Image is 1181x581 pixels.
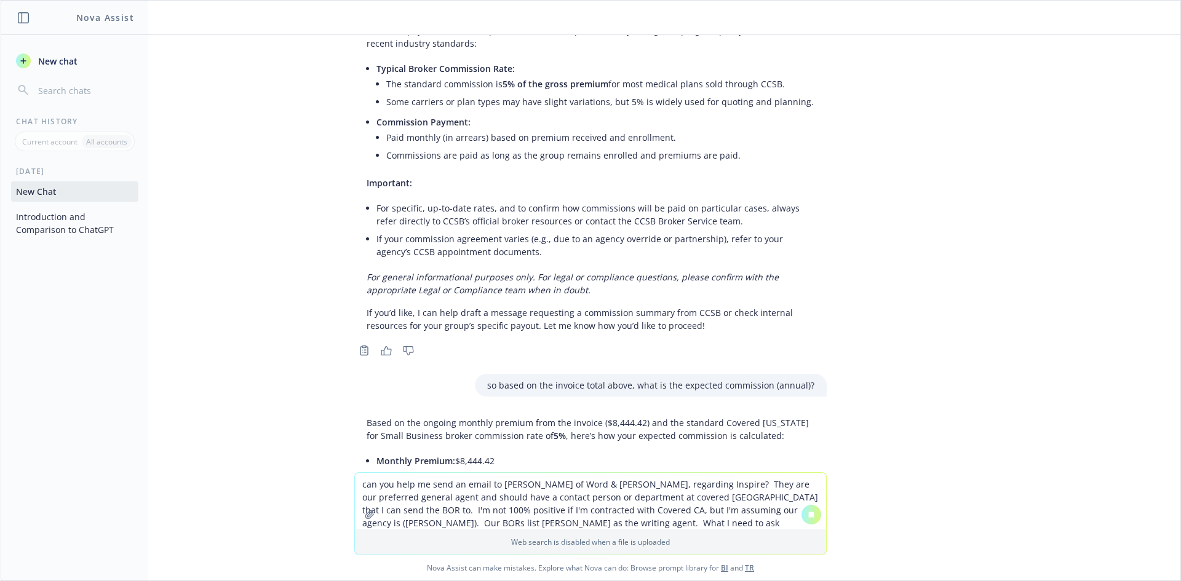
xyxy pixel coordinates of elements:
[1,166,148,176] div: [DATE]
[386,146,814,164] li: Commissions are paid as long as the group remains enrolled and premiums are paid.
[367,416,814,442] p: Based on the ongoing monthly premium from the invoice ($8,444.42) and the standard Covered [US_ST...
[22,136,78,147] p: Current account
[721,563,728,573] a: BI
[6,555,1175,580] span: Nova Assist can make mistakes. Explore what Nova can do: Browse prompt library for and
[367,177,412,189] span: Important:
[399,342,418,359] button: Thumbs down
[376,455,455,467] span: Monthly Premium:
[367,271,779,296] em: For general informational purposes only. For legal or compliance questions, please confirm with t...
[36,82,133,99] input: Search chats
[359,345,370,356] svg: Copy to clipboard
[362,537,819,547] p: Web search is disabled when a file is uploaded
[487,379,814,392] p: so based on the invoice total above, what is the expected commission (annual)?
[376,230,814,261] li: If your commission agreement varies (e.g., due to an agency override or partnership), refer to yo...
[36,55,78,68] span: New chat
[376,452,814,470] li: $8,444.42
[376,199,814,230] li: For specific, up-to-date rates, and to confirm how commissions will be paid on particular cases, ...
[76,11,134,24] h1: Nova Assist
[386,93,814,111] li: Some carriers or plan types may have slight variations, but 5% is widely used for quoting and pla...
[86,136,127,147] p: All accounts
[386,128,814,146] li: Paid monthly (in arrears) based on premium received and enrollment.
[376,116,471,128] span: Commission Payment:
[1,116,148,127] div: Chat History
[367,306,814,332] p: If you’d like, I can help draft a message requesting a commission summary from CCSB or check inte...
[376,63,515,74] span: Typical Broker Commission Rate:
[554,430,566,441] span: 5%
[11,207,138,240] button: Introduction and Comparison to ChatGPT
[376,470,814,488] li: $422.22
[386,75,814,93] li: The standard commission is for most medical plans sold through CCSB.
[503,78,608,90] span: 5% of the gross premium
[745,563,754,573] a: TR
[11,50,138,72] button: New chat
[11,181,138,202] button: New Chat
